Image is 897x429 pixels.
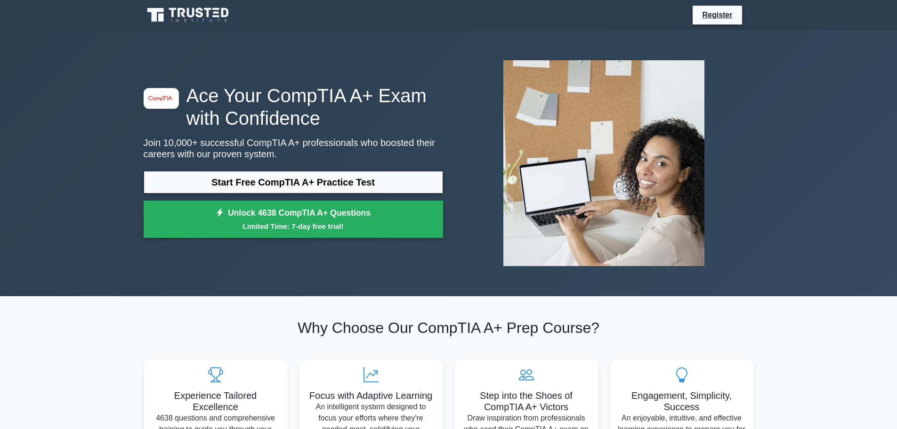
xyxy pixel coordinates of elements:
[144,201,443,238] a: Unlock 4638 CompTIA A+ QuestionsLimited Time: 7-day free trial!
[307,390,436,401] h5: Focus with Adaptive Learning
[144,319,754,337] h2: Why Choose Our CompTIA A+ Prep Course?
[144,137,443,160] p: Join 10,000+ successful CompTIA A+ professionals who boosted their careers with our proven system.
[696,9,738,21] a: Register
[144,84,443,130] h1: Ace Your CompTIA A+ Exam with Confidence
[151,390,280,413] h5: Experience Tailored Excellence
[617,390,746,413] h5: Engagement, Simplicity, Success
[155,221,431,232] small: Limited Time: 7-day free trial!
[462,390,591,413] h5: Step into the Shoes of CompTIA A+ Victors
[144,171,443,194] a: Start Free CompTIA A+ Practice Test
